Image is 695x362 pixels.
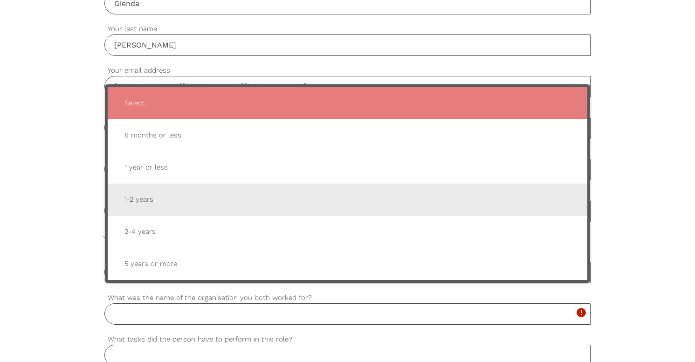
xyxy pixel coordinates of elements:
[104,231,392,242] span: Please confirm that the person you are giving a reference for is not a relative
[117,124,578,147] span: 6 months or less
[104,190,591,200] label: How do you know the person you are giving a reference for?
[104,251,591,262] label: How long did they work for you
[104,148,591,159] label: Name of person you are giving a reference for
[104,334,591,345] label: What tasks did the person have to perform in this role?
[104,24,591,34] label: Your last name
[117,156,578,179] span: 1 year or less
[104,107,591,117] label: Mobile phone number
[117,253,578,275] span: 5 years or more
[117,92,578,115] span: Select...
[104,293,591,303] label: What was the name of the organisation you both worked for?
[117,220,578,243] span: 2-4 years
[104,65,591,76] label: Your email address
[117,188,578,211] span: 1-2 years
[576,307,587,318] i: error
